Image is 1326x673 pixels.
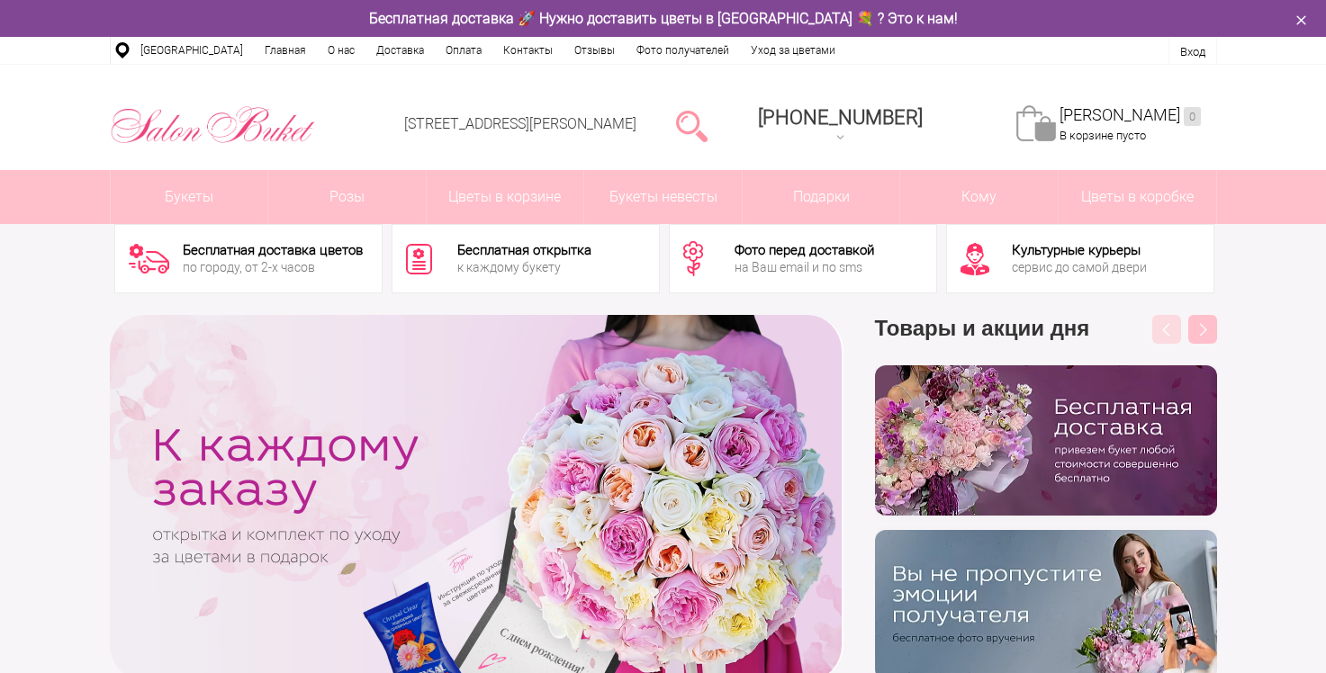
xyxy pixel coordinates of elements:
div: к каждому букету [457,261,591,274]
a: Отзывы [564,37,626,64]
span: Кому [900,170,1058,224]
a: [PERSON_NAME] [1060,105,1201,126]
a: Букеты невесты [584,170,742,224]
div: Культурные курьеры [1012,244,1147,257]
div: сервис до самой двери [1012,261,1147,274]
img: hpaj04joss48rwypv6hbykmvk1dj7zyr.png.webp [875,365,1217,516]
a: Цветы в корзине [427,170,584,224]
span: В корзине пусто [1060,129,1146,142]
a: Розы [268,170,426,224]
a: Цветы в коробке [1059,170,1216,224]
a: Подарки [743,170,900,224]
div: Бесплатная открытка [457,244,591,257]
a: Вход [1180,45,1205,58]
a: Главная [254,37,317,64]
button: Next [1188,315,1217,344]
div: Фото перед доставкой [735,244,874,257]
a: Контакты [492,37,564,64]
div: [PHONE_NUMBER] [758,106,923,129]
div: Бесплатная доставка цветов [183,244,363,257]
a: Букеты [111,170,268,224]
h3: Товары и акции дня [875,315,1217,365]
a: Уход за цветами [740,37,846,64]
a: Фото получателей [626,37,740,64]
a: [STREET_ADDRESS][PERSON_NAME] [404,115,636,132]
img: Цветы Нижний Новгород [110,102,316,148]
a: [PHONE_NUMBER] [747,100,934,151]
div: Бесплатная доставка 🚀 Нужно доставить цветы в [GEOGRAPHIC_DATA] 💐 ? Это к нам! [96,9,1231,28]
a: Доставка [365,37,435,64]
div: по городу, от 2-х часов [183,261,363,274]
a: [GEOGRAPHIC_DATA] [130,37,254,64]
ins: 0 [1184,107,1201,126]
a: О нас [317,37,365,64]
div: на Ваш email и по sms [735,261,874,274]
a: Оплата [435,37,492,64]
